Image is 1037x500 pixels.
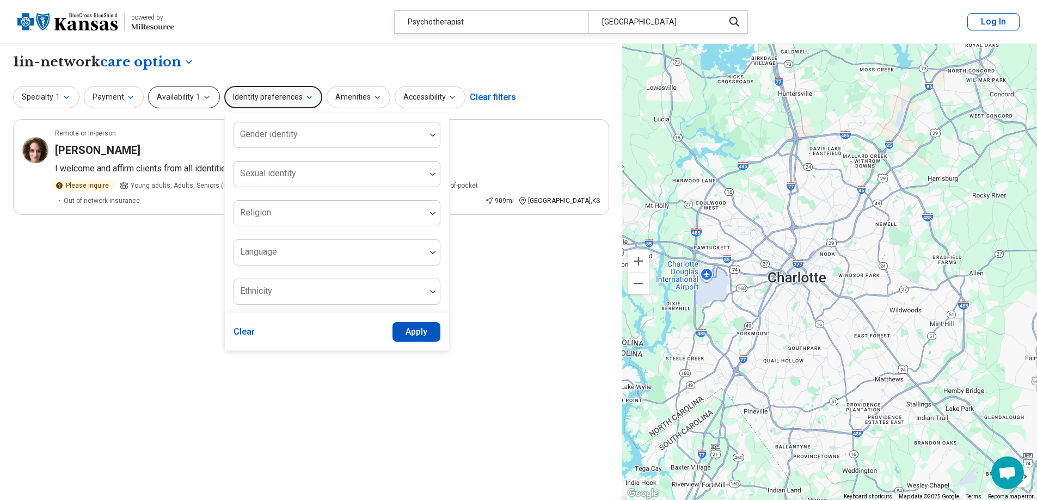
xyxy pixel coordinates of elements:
[148,86,220,108] button: Availability1
[240,168,296,178] label: Sexual identity
[131,181,257,190] span: Young adults, Adults, Seniors (65 or older)
[13,53,194,71] h1: 1 in-network
[55,128,116,138] p: Remote or In-person
[240,286,272,296] label: Ethnicity
[17,9,118,35] img: Blue Cross Blue Shield Kansas
[224,86,322,108] button: Identity preferences
[438,181,478,190] span: Out-of-pocket
[13,86,79,108] button: Specialty1
[327,86,390,108] button: Amenities
[55,162,600,175] p: I welcome and affirm clients from all identities and backgrounds in my practice.
[56,91,60,103] span: 1
[395,86,465,108] button: Accessibility
[988,493,1034,499] a: Report a map error
[966,493,981,499] a: Terms (opens in new tab)
[55,143,140,158] h3: [PERSON_NAME]
[395,11,588,33] div: Psychotherapist
[131,13,174,22] div: powered by
[234,322,255,342] button: Clear
[628,250,649,272] button: Zoom in
[51,180,115,192] div: Please inquire
[899,493,959,499] span: Map data ©2025 Google
[991,456,1024,489] div: Open chat
[240,246,277,257] label: Language
[485,196,514,206] div: 909 mi
[518,196,600,206] div: [GEOGRAPHIC_DATA] , KS
[588,11,717,33] div: [GEOGRAPHIC_DATA]
[84,86,144,108] button: Payment
[240,207,271,218] label: Religion
[392,322,441,342] button: Apply
[17,9,174,35] a: Blue Cross Blue Shield Kansaspowered by
[628,273,649,294] button: Zoom out
[196,91,200,103] span: 1
[470,84,516,110] div: Clear filters
[64,196,140,206] span: Out-of-network insurance
[100,53,194,71] button: Care options
[967,13,1020,30] button: Log In
[240,129,298,139] label: Gender identity
[100,53,181,71] span: care option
